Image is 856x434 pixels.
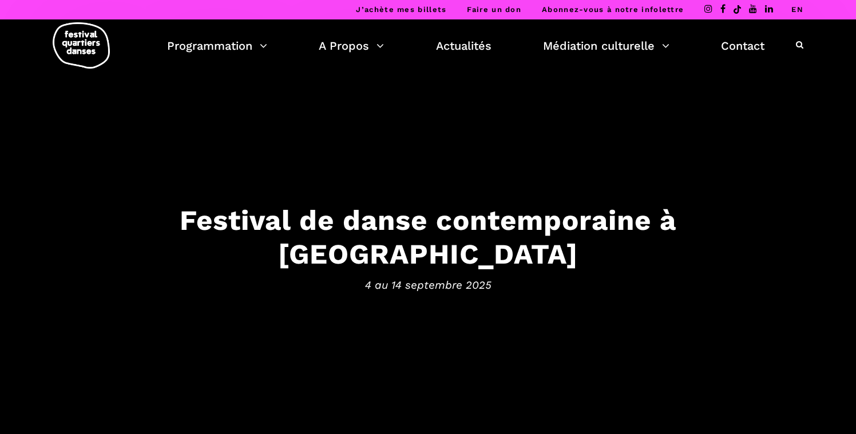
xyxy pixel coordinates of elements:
a: Contact [721,36,764,55]
a: Médiation culturelle [543,36,669,55]
a: Faire un don [467,5,521,14]
a: A Propos [319,36,384,55]
a: Actualités [436,36,492,55]
a: EN [791,5,803,14]
h3: Festival de danse contemporaine à [GEOGRAPHIC_DATA] [73,204,783,271]
img: logo-fqd-med [53,22,110,69]
a: Programmation [167,36,267,55]
a: Abonnez-vous à notre infolettre [542,5,684,14]
span: 4 au 14 septembre 2025 [73,276,783,293]
a: J’achète mes billets [356,5,446,14]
